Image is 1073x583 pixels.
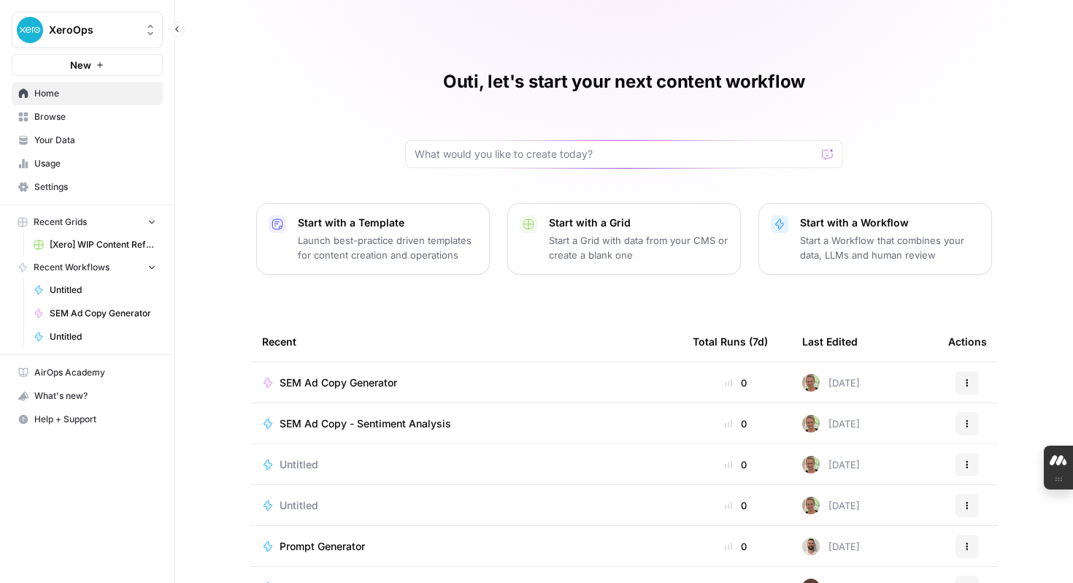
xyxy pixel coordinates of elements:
div: [DATE] [802,538,860,555]
button: Recent Workflows [12,256,163,278]
div: [DATE] [802,497,860,514]
a: SEM Ad Copy Generator [262,376,669,390]
button: Start with a GridStart a Grid with data from your CMS or create a blank one [507,203,741,275]
span: Untitled [280,498,318,513]
div: 0 [693,416,779,431]
p: Start with a Template [298,216,477,230]
a: Prompt Generator [262,539,669,554]
span: AirOps Academy [34,366,156,379]
a: Untitled [262,498,669,513]
div: What's new? [12,385,162,407]
div: [DATE] [802,415,860,433]
a: Untitled [262,457,669,472]
img: lmunieaapx9c9tryyoi7fiszj507 [802,374,820,392]
a: Untitled [27,325,163,348]
a: SEM Ad Copy Generator [27,302,163,325]
button: New [12,54,163,76]
img: zb84x8s0occuvl3br2ttumd0rm88 [802,538,820,555]
a: Usage [12,152,163,175]
span: SEM Ad Copy Generator [50,307,156,320]
a: SEM Ad Copy - Sentiment Analysis [262,416,669,431]
span: Usage [34,157,156,170]
div: 0 [693,539,779,554]
button: Workspace: XeroOps [12,12,163,48]
p: Start with a Grid [549,216,728,230]
span: Settings [34,180,156,194]
div: Total Runs (7d) [693,321,768,362]
button: Start with a TemplateLaunch best-practice driven templates for content creation and operations [256,203,490,275]
p: Launch best-practice driven templates for content creation and operations [298,233,477,262]
span: [Xero] WIP Content Refresh [50,238,156,251]
span: Prompt Generator [280,539,365,554]
img: lmunieaapx9c9tryyoi7fiszj507 [802,497,820,514]
span: Help + Support [34,413,156,426]
span: Untitled [280,457,318,472]
img: lmunieaapx9c9tryyoi7fiszj507 [802,415,820,433]
span: Recent Workflows [34,261,109,274]
div: [DATE] [802,456,860,473]
div: [DATE] [802,374,860,392]
span: New [70,58,91,72]
a: Settings [12,175,163,199]
span: Home [34,87,156,100]
p: Start with a Workflow [800,216,980,230]
a: [Xero] WIP Content Refresh [27,233,163,256]
a: Your Data [12,129,163,152]
p: Start a Grid with data from your CMS or create a blank one [549,233,728,262]
span: SEM Ad Copy Generator [280,376,397,390]
button: Help + Support [12,408,163,431]
span: Browse [34,110,156,123]
p: Start a Workflow that combines your data, LLMs and human review [800,233,980,262]
a: Untitled [27,278,163,302]
div: Last Edited [802,321,858,362]
span: SEM Ad Copy - Sentiment Analysis [280,416,451,431]
span: Recent Grids [34,216,87,229]
div: 0 [693,498,779,513]
button: Recent Grids [12,211,163,233]
div: 0 [693,457,779,472]
div: Actions [948,321,987,362]
span: Untitled [50,330,156,343]
span: XeroOps [49,23,137,37]
div: 0 [693,376,779,390]
span: Untitled [50,283,156,297]
button: Start with a WorkflowStart a Workflow that combines your data, LLMs and human review [758,203,992,275]
span: Your Data [34,134,156,147]
button: What's new? [12,384,163,408]
a: AirOps Academy [12,361,163,384]
a: Browse [12,105,163,129]
img: lmunieaapx9c9tryyoi7fiszj507 [802,456,820,473]
a: Home [12,82,163,105]
h1: Outi, let's start your next content workflow [443,70,805,94]
img: XeroOps Logo [17,17,43,43]
input: What would you like to create today? [415,147,816,161]
div: Recent [262,321,669,362]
